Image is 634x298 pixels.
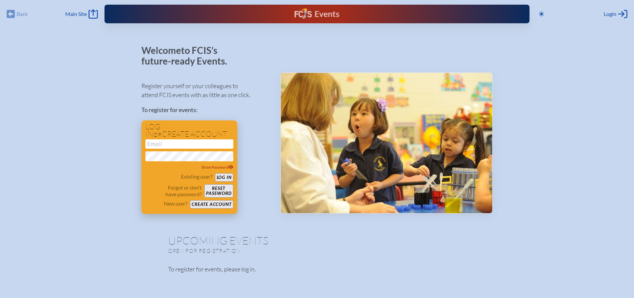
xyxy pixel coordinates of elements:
p: New user? [164,200,187,207]
p: To register for events, please log in. [168,265,466,274]
p: Register yourself or your colleagues to attend FCIS events with as little as one click. [141,81,270,99]
a: Main Site [65,9,98,19]
p: Open for registration [168,247,344,254]
h1: Upcoming Events [168,235,466,246]
button: Resetpassword [204,184,233,198]
button: Log in [215,173,233,182]
span: Login [604,11,616,17]
span: Main Site [65,11,87,17]
span: Show Password [201,165,233,170]
p: Welcome to FCIS’s future-ready Events. [141,45,235,66]
p: Forgot or don’t have password? [145,184,202,198]
button: Create account [190,200,233,209]
span: or [153,131,162,138]
img: Events [281,73,492,213]
input: Email [145,139,233,149]
p: To register for events: [141,105,270,114]
h1: Log in create account [145,123,233,138]
p: Existing user? [181,173,212,180]
div: FCIS Events — Future ready [221,8,412,20]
